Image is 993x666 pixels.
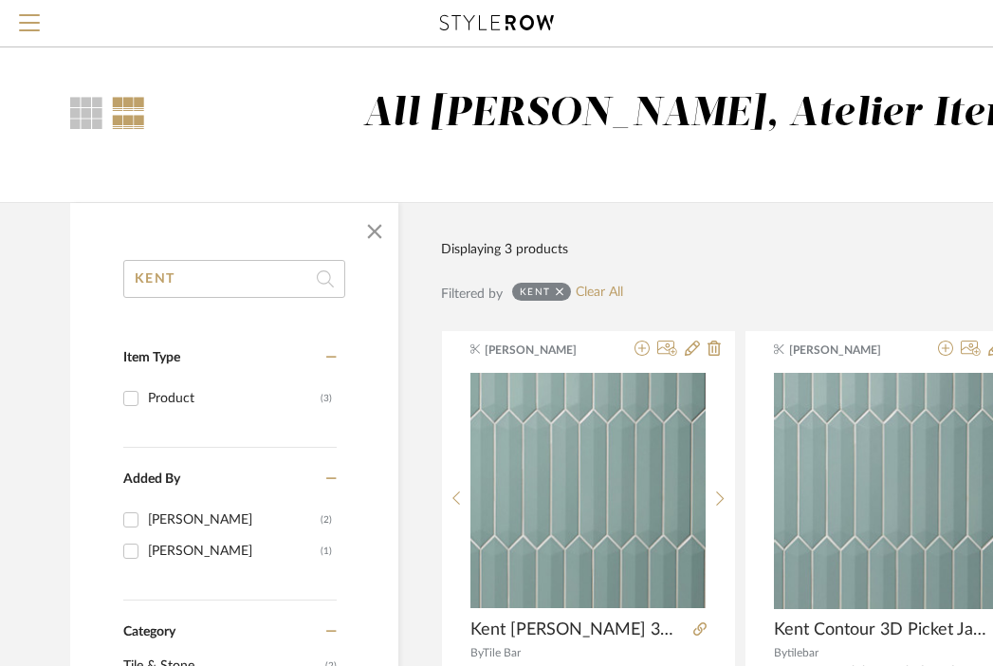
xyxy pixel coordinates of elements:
[123,472,180,486] span: Added By
[485,342,604,359] span: [PERSON_NAME]
[483,647,521,658] span: Tile Bar
[148,505,321,535] div: [PERSON_NAME]
[470,647,483,658] span: By
[441,239,568,260] div: Displaying 3 products
[774,620,989,640] span: Kent Contour 3D Picket Jade 2.6x13 Polished Ceramic Wall Tile, Hexagon
[787,647,818,658] span: tilebar
[774,647,787,658] span: By
[470,620,686,640] span: Kent [PERSON_NAME] 3D 3x12 Contour Picket Polished Ceramic Wall Tile
[123,624,175,640] span: Category
[441,284,503,305] div: Filtered by
[520,286,551,298] div: KENT
[148,536,321,566] div: [PERSON_NAME]
[356,213,394,250] button: Close
[470,372,706,609] div: 0
[123,260,345,298] input: Search within 3 results
[321,505,332,535] div: (2)
[470,373,706,608] img: Kent Jade Green 3D 3x12 Contour Picket Polished Ceramic Wall Tile
[321,383,332,414] div: (3)
[321,536,332,566] div: (1)
[123,351,180,364] span: Item Type
[148,383,321,414] div: Product
[789,342,909,359] span: [PERSON_NAME]
[576,285,623,301] a: Clear All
